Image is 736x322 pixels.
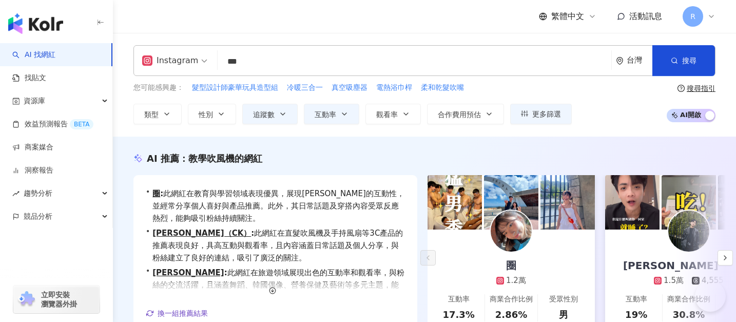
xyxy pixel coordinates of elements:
[448,294,470,305] div: 互動率
[490,294,533,305] div: 商業合作比例
[304,104,359,124] button: 互動率
[152,187,405,224] span: 此網紅在教育與學習領域表現優異，展現[PERSON_NAME]的互動性，並經常分享個人喜好與產品推薦。此外，其日常話題及穿搭內容受眾反應熱烈，能夠吸引粉絲持續關注。
[16,291,36,308] img: chrome extension
[616,57,624,65] span: environment
[540,175,595,230] img: post-image
[152,189,160,198] a: 圈
[495,308,527,321] div: 2.86%
[8,13,63,34] img: logo
[442,308,474,321] div: 17.3%
[662,175,716,230] img: post-image
[146,267,405,304] div: •
[365,104,421,124] button: 觀看率
[551,11,584,22] span: 繁體中文
[625,308,647,321] div: 19%
[673,308,705,321] div: 30.8%
[158,309,208,317] span: 換一組推薦結果
[331,82,368,93] button: 真空吸塵器
[192,83,278,93] span: 髮型設計師豪華玩具造型組
[191,82,279,93] button: 髮型設計師豪華玩具造型組
[496,258,527,273] div: 圈
[12,119,93,129] a: 效益預測報告BETA
[664,275,684,286] div: 1.5萬
[146,306,208,321] button: 換一組推薦結果
[142,52,198,69] div: Instagram
[224,268,227,277] span: :
[376,110,398,119] span: 觀看率
[133,104,182,124] button: 類型
[133,83,184,93] span: 您可能感興趣：
[315,110,336,119] span: 互動率
[13,286,100,313] a: chrome extension立即安裝 瀏覽器外掛
[152,267,405,304] span: 此網紅在旅遊領域展現出色的互動率和觀看率，與粉絲的交流活躍，且涵蓋舞蹈、韓國偶像、營養保健及藝術等多元主題，能吸引廣泛的受眾。
[146,227,405,264] div: •
[428,175,482,230] img: post-image
[510,104,572,124] button: 更多篩選
[690,11,695,22] span: R
[491,211,532,252] img: KOL Avatar
[559,308,568,321] div: 男
[144,110,159,119] span: 類型
[682,56,696,65] span: 搜尋
[687,84,715,92] div: 搜尋指引
[160,189,163,198] span: :
[287,83,323,93] span: 冷暖三合一
[668,211,709,252] img: KOL Avatar
[532,110,561,118] span: 更多篩選
[146,187,405,224] div: •
[251,229,254,238] span: :
[427,104,504,124] button: 合作費用預估
[199,110,213,119] span: 性別
[24,89,45,112] span: 資源庫
[677,85,685,92] span: question-circle
[421,83,464,93] span: 柔和乾髮吹嘴
[695,281,726,312] iframe: Help Scout Beacon - Open
[702,275,724,286] div: 4,555
[652,45,715,76] button: 搜尋
[152,229,251,238] a: [PERSON_NAME]（CK）
[438,110,481,119] span: 合作費用預估
[12,50,55,60] a: searchAI 找網紅
[376,83,412,93] span: 電熱浴巾桿
[626,294,647,305] div: 互動率
[605,175,660,230] img: post-image
[24,182,52,205] span: 趨勢分析
[286,82,323,93] button: 冷暖三合一
[253,110,275,119] span: 追蹤數
[147,152,262,165] div: AI 推薦 ：
[242,104,298,124] button: 追蹤數
[627,56,652,65] div: 台灣
[549,294,578,305] div: 受眾性別
[506,275,526,286] div: 1.2萬
[188,104,236,124] button: 性別
[12,73,46,83] a: 找貼文
[667,294,710,305] div: 商業合作比例
[188,153,262,164] span: 教學吹風機的網紅
[629,11,662,21] span: 活動訊息
[12,142,53,153] a: 商案媒合
[484,175,538,230] img: post-image
[152,268,224,277] a: [PERSON_NAME]
[152,227,405,264] span: 此網紅在直髮吹風機及手持風扇等3C產品的推薦表現良好，具高互動與觀看率，且內容涵蓋日常話題及個人分享，與粉絲建立了良好的連結，吸引了廣泛的關注。
[420,82,464,93] button: 柔和乾髮吹嘴
[376,82,413,93] button: 電熱浴巾桿
[12,165,53,176] a: 洞察報告
[12,190,20,197] span: rise
[332,83,367,93] span: 真空吸塵器
[24,205,52,228] span: 競品分析
[41,290,77,309] span: 立即安裝 瀏覽器外掛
